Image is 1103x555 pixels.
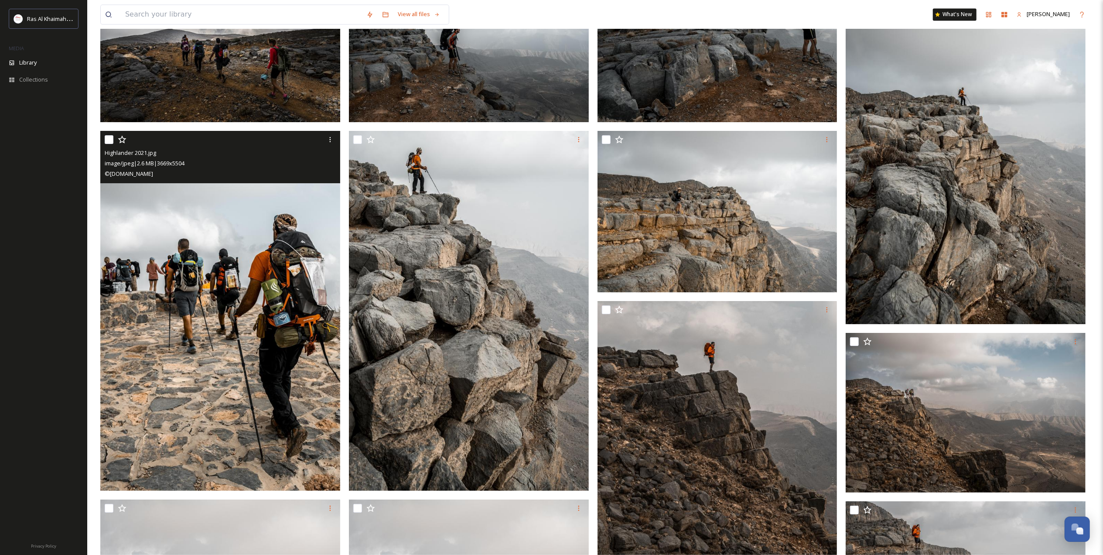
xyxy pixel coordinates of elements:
[933,8,977,21] a: What's New
[14,14,23,23] img: Logo_RAKTDA_RGB-01.png
[105,159,184,167] span: image/jpeg | 2.6 MB | 3669 x 5504
[105,170,153,178] span: © [DOMAIN_NAME]
[1027,10,1070,18] span: [PERSON_NAME]
[27,14,150,23] span: Ras Al Khaimah Tourism Development Authority
[31,543,56,549] span: Privacy Policy
[105,149,156,157] span: Highlander 2021.jpg
[19,58,37,67] span: Library
[1065,517,1090,542] button: Open Chat
[31,540,56,551] a: Privacy Policy
[598,131,840,292] img: Highlander 2021.jpg
[100,131,340,491] img: Highlander 2021.jpg
[9,45,24,51] span: MEDIA
[846,333,1086,493] img: Highlander 2021.jpg
[1012,6,1074,23] a: [PERSON_NAME]
[121,5,362,24] input: Search your library
[393,6,444,23] a: View all files
[349,131,589,491] img: Highlander 2021.jpg
[19,75,48,84] span: Collections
